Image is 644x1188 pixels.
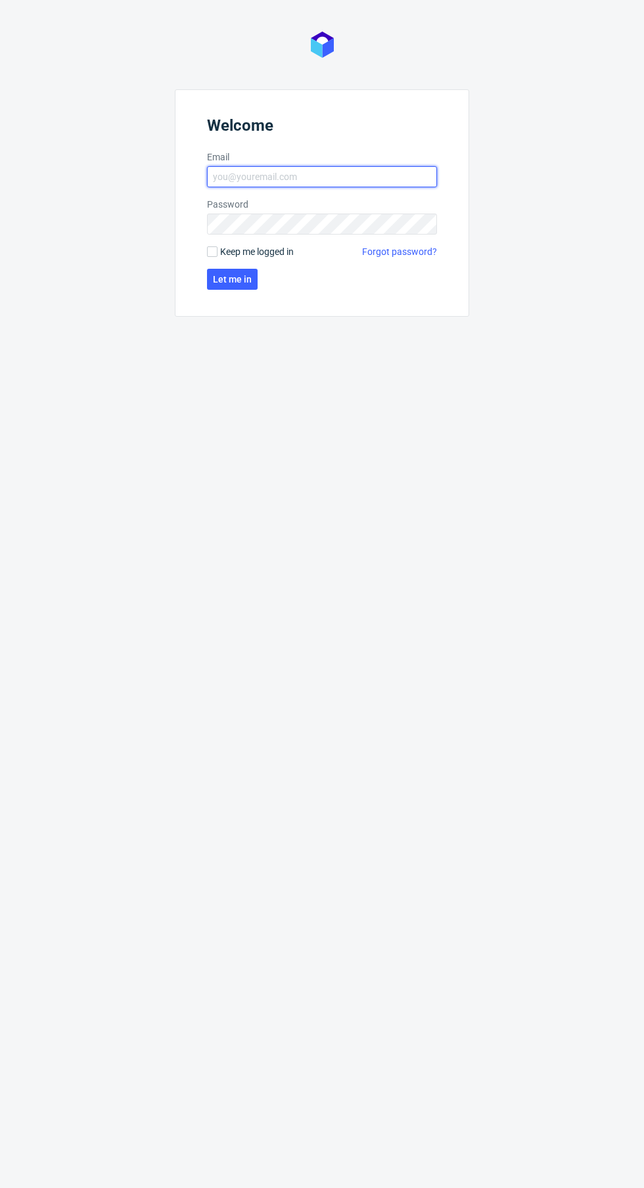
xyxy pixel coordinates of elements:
span: Keep me logged in [220,245,294,258]
span: Let me in [213,275,252,284]
header: Welcome [207,116,437,140]
label: Password [207,198,437,211]
button: Let me in [207,269,258,290]
input: you@youremail.com [207,166,437,187]
label: Email [207,150,437,164]
a: Forgot password? [362,245,437,258]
